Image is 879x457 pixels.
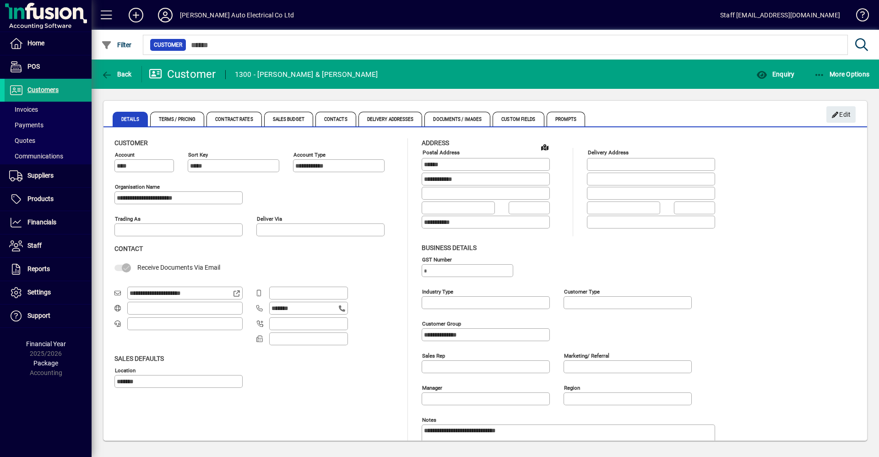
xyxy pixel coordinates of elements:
span: Address [422,139,449,147]
span: Contact [114,245,143,252]
span: Back [101,71,132,78]
button: Enquiry [754,66,797,82]
span: Customers [27,86,59,93]
a: Staff [5,234,92,257]
a: Payments [5,117,92,133]
button: Profile [151,7,180,23]
span: Financial Year [26,340,66,348]
span: More Options [814,71,870,78]
mat-label: Customer type [564,288,600,294]
mat-label: Sort key [188,152,208,158]
span: Receive Documents Via Email [137,264,220,271]
a: Communications [5,148,92,164]
a: Suppliers [5,164,92,187]
mat-label: Marketing/ Referral [564,352,609,359]
mat-label: Location [115,367,136,373]
mat-label: Deliver via [257,216,282,222]
span: Staff [27,242,42,249]
button: More Options [812,66,872,82]
a: POS [5,55,92,78]
span: Home [27,39,44,47]
span: Suppliers [27,172,54,179]
a: View on map [537,140,552,154]
span: Financials [27,218,56,226]
span: Payments [9,121,43,129]
span: POS [27,63,40,70]
span: Settings [27,288,51,296]
a: Settings [5,281,92,304]
span: Invoices [9,106,38,113]
a: Products [5,188,92,211]
a: Financials [5,211,92,234]
mat-label: Account Type [293,152,326,158]
mat-label: Organisation name [115,184,160,190]
a: Home [5,32,92,55]
button: Back [99,66,134,82]
span: Enquiry [756,71,794,78]
span: Package [33,359,58,367]
span: Customer [154,40,182,49]
app-page-header-button: Back [92,66,142,82]
span: Prompts [547,112,586,126]
span: Reports [27,265,50,272]
mat-label: Manager [422,384,442,391]
div: Customer [149,67,216,82]
mat-label: Region [564,384,580,391]
button: Add [121,7,151,23]
button: Filter [99,37,134,53]
mat-label: Account [115,152,135,158]
mat-label: Notes [422,416,436,423]
span: Edit [831,107,851,122]
span: Business details [422,244,477,251]
div: [PERSON_NAME] Auto Electrical Co Ltd [180,8,294,22]
span: Documents / Images [424,112,490,126]
mat-label: Industry type [422,288,453,294]
mat-label: GST Number [422,256,452,262]
span: Contacts [315,112,356,126]
a: Reports [5,258,92,281]
mat-label: Trading as [115,216,141,222]
mat-label: Sales rep [422,352,445,359]
span: Filter [101,41,132,49]
span: Contract Rates [206,112,261,126]
a: Support [5,305,92,327]
button: Edit [826,106,856,123]
span: Custom Fields [493,112,544,126]
span: Delivery Addresses [358,112,423,126]
div: 1300 - [PERSON_NAME] & [PERSON_NAME] [235,67,378,82]
span: Details [113,112,148,126]
span: Terms / Pricing [150,112,205,126]
a: Invoices [5,102,92,117]
span: Sales Budget [264,112,313,126]
span: Support [27,312,50,319]
a: Knowledge Base [849,2,868,32]
span: Communications [9,152,63,160]
a: Quotes [5,133,92,148]
span: Products [27,195,54,202]
span: Sales defaults [114,355,164,362]
mat-label: Customer group [422,320,461,326]
div: Staff [EMAIL_ADDRESS][DOMAIN_NAME] [720,8,840,22]
span: Quotes [9,137,35,144]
